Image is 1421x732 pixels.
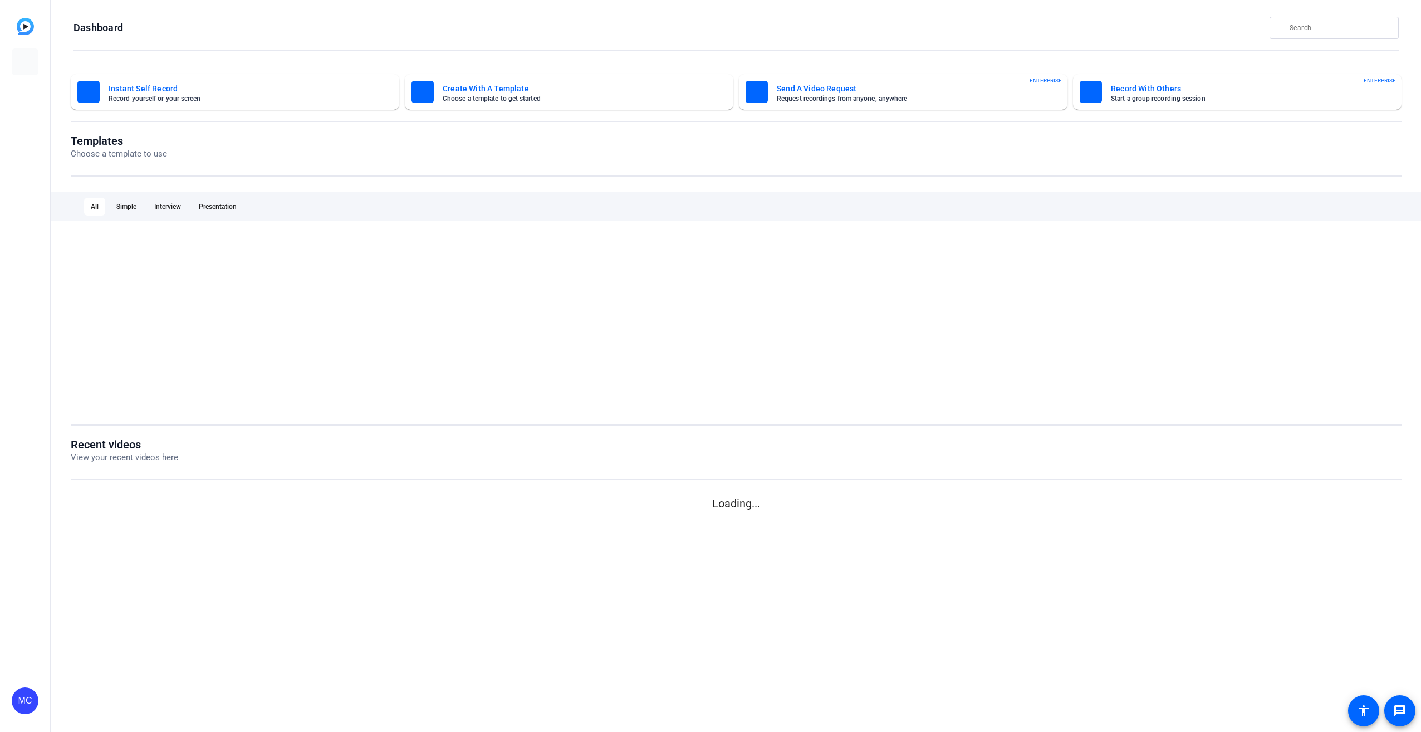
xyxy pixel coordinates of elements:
div: Interview [148,198,188,216]
div: MC [12,687,38,714]
span: ENTERPRISE [1364,76,1396,85]
span: ENTERPRISE [1030,76,1062,85]
img: blue-gradient.svg [17,18,34,35]
div: All [84,198,105,216]
h1: Templates [71,134,167,148]
button: Record With OthersStart a group recording sessionENTERPRISE [1073,74,1402,110]
p: View your recent videos here [71,451,178,464]
p: Choose a template to use [71,148,167,160]
div: Presentation [192,198,243,216]
p: Loading... [71,495,1402,512]
button: Send A Video RequestRequest recordings from anyone, anywhereENTERPRISE [739,74,1067,110]
mat-card-title: Instant Self Record [109,82,375,95]
mat-card-title: Create With A Template [443,82,709,95]
mat-card-subtitle: Record yourself or your screen [109,95,375,102]
h1: Recent videos [71,438,178,451]
mat-card-subtitle: Start a group recording session [1111,95,1377,102]
button: Create With A TemplateChoose a template to get started [405,74,733,110]
input: Search [1290,21,1390,35]
mat-icon: message [1393,704,1407,718]
h1: Dashboard [73,21,123,35]
mat-icon: accessibility [1357,704,1370,718]
mat-card-subtitle: Choose a template to get started [443,95,709,102]
mat-card-title: Record With Others [1111,82,1377,95]
mat-card-subtitle: Request recordings from anyone, anywhere [777,95,1043,102]
div: Simple [110,198,143,216]
button: Instant Self RecordRecord yourself or your screen [71,74,399,110]
mat-card-title: Send A Video Request [777,82,1043,95]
